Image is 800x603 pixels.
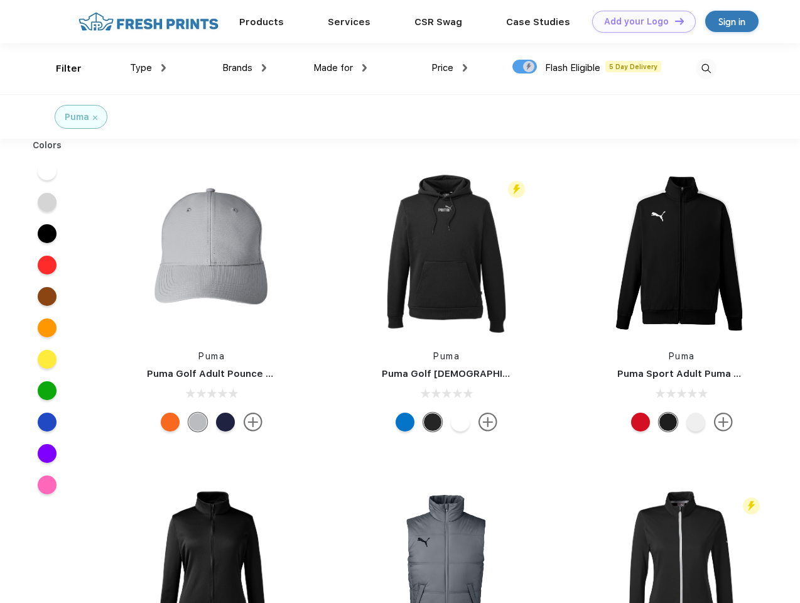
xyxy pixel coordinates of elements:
[161,64,166,72] img: dropdown.png
[244,413,262,432] img: more.svg
[313,62,353,73] span: Made for
[686,413,705,432] div: White and Quiet Shade
[705,11,759,32] a: Sign in
[328,16,370,28] a: Services
[362,64,367,72] img: dropdown.png
[56,62,82,76] div: Filter
[696,58,716,79] img: desktop_search.svg
[128,170,295,337] img: func=resize&h=266
[659,413,678,432] div: Puma Black
[598,170,765,337] img: func=resize&h=266
[222,62,252,73] span: Brands
[382,368,615,379] a: Puma Golf [DEMOGRAPHIC_DATA]' Icon Golf Polo
[130,62,152,73] span: Type
[714,413,733,432] img: more.svg
[451,413,470,432] div: Bright White
[508,181,525,198] img: flash_active_toggle.svg
[363,170,530,337] img: func=resize&h=266
[93,116,97,120] img: filter_cancel.svg
[147,368,339,379] a: Puma Golf Adult Pounce Adjustable Cap
[65,111,89,124] div: Puma
[631,413,650,432] div: High Risk Red
[431,62,453,73] span: Price
[262,64,266,72] img: dropdown.png
[433,351,460,361] a: Puma
[605,61,661,72] span: 5 Day Delivery
[718,14,745,29] div: Sign in
[188,413,207,432] div: Quarry
[414,16,462,28] a: CSR Swag
[743,497,760,514] img: flash_active_toggle.svg
[669,351,695,361] a: Puma
[396,413,414,432] div: Lapis Blue
[23,139,72,152] div: Colors
[198,351,225,361] a: Puma
[545,62,600,73] span: Flash Eligible
[675,18,684,24] img: DT
[239,16,284,28] a: Products
[161,413,180,432] div: Vibrant Orange
[604,16,669,27] div: Add your Logo
[463,64,467,72] img: dropdown.png
[75,11,222,33] img: fo%20logo%202.webp
[216,413,235,432] div: Peacoat
[423,413,442,432] div: Puma Black
[478,413,497,432] img: more.svg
